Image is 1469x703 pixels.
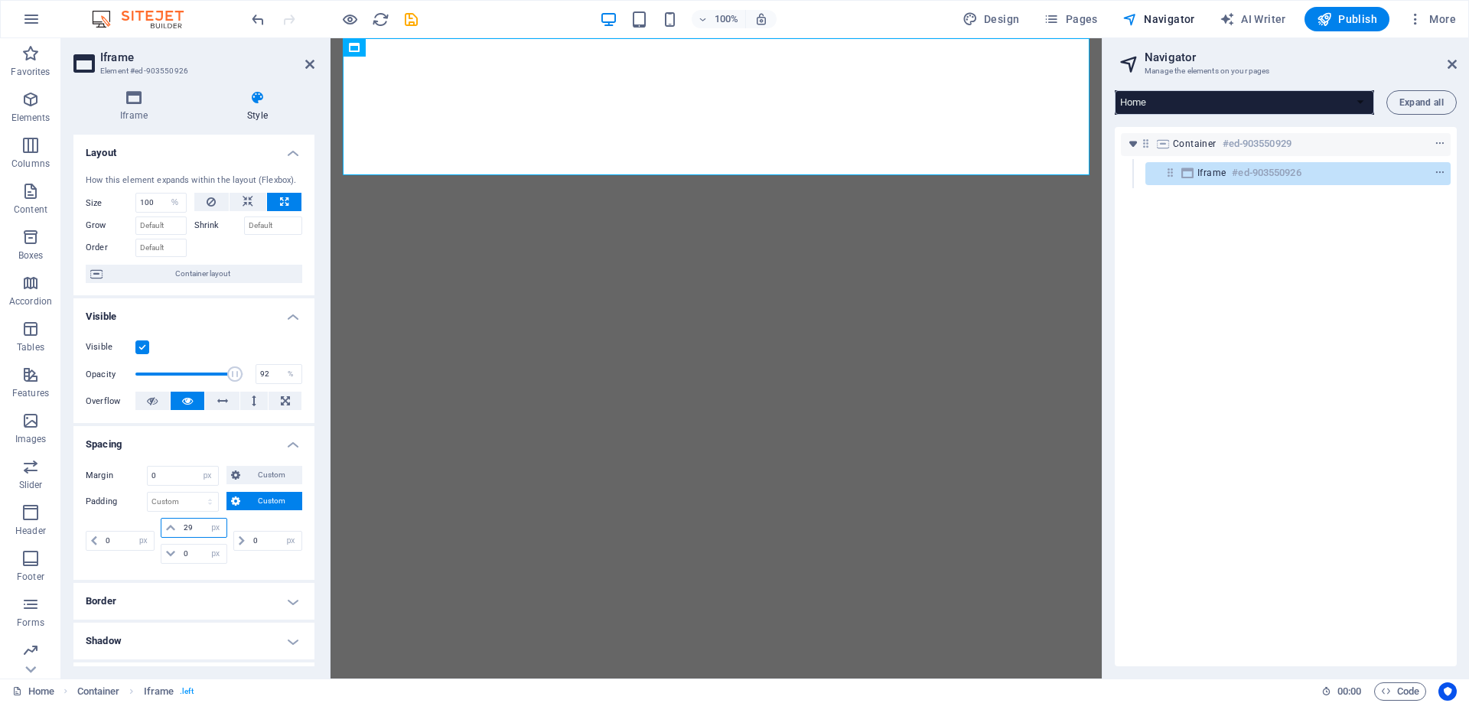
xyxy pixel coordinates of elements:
[73,583,314,620] h4: Border
[17,571,44,583] p: Footer
[73,426,314,454] h4: Spacing
[1116,7,1201,31] button: Navigator
[73,298,314,326] h4: Visible
[77,682,120,701] span: Click to select. Double-click to edit
[715,10,739,28] h6: 100%
[226,492,302,510] button: Custom
[86,265,302,283] button: Container layout
[77,682,194,701] nav: breadcrumb
[12,387,49,399] p: Features
[245,492,298,510] span: Custom
[86,216,135,235] label: Grow
[372,11,389,28] i: Reload page
[100,64,284,78] h3: Element #ed-903550926
[11,112,50,124] p: Elements
[12,682,54,701] a: Click to cancel selection. Double-click to open Pages
[692,10,746,28] button: 100%
[73,662,314,699] h4: Text Shadow
[1124,135,1142,153] button: toggle-expand
[1197,167,1226,179] span: Iframe
[73,135,314,162] h4: Layout
[194,216,244,235] label: Shrink
[200,90,314,122] h4: Style
[1220,11,1286,27] span: AI Writer
[15,433,47,445] p: Images
[1374,682,1426,701] button: Code
[86,239,135,257] label: Order
[1337,682,1361,701] span: 00 00
[1213,7,1292,31] button: AI Writer
[249,11,267,28] i: Undo: Change padding (Ctrl+Z)
[17,617,44,629] p: Forms
[15,525,46,537] p: Header
[1408,11,1456,27] span: More
[1348,685,1350,697] span: :
[18,249,44,262] p: Boxes
[1145,64,1426,78] h3: Manage the elements on your pages
[1432,164,1448,182] button: context-menu
[11,158,50,170] p: Columns
[73,623,314,659] h4: Shadow
[1386,90,1457,115] button: Expand all
[1402,7,1462,31] button: More
[1037,7,1103,31] button: Pages
[107,265,298,283] span: Container layout
[963,11,1020,27] span: Design
[956,7,1026,31] button: Design
[100,50,314,64] h2: Iframe
[1223,135,1291,153] h6: #ed-903550929
[1432,135,1448,153] button: context-menu
[226,466,302,484] button: Custom
[180,682,194,701] span: . left
[86,392,135,411] label: Overflow
[1399,98,1444,107] span: Expand all
[1232,164,1301,182] h6: #ed-903550926
[1145,50,1457,64] h2: Navigator
[1317,11,1377,27] span: Publish
[86,199,135,207] label: Size
[19,479,43,491] p: Slider
[371,10,389,28] button: reload
[754,12,768,26] i: On resize automatically adjust zoom level to fit chosen device.
[1122,11,1195,27] span: Navigator
[1044,11,1097,27] span: Pages
[244,216,303,235] input: Default
[402,10,420,28] button: save
[11,66,50,78] p: Favorites
[73,90,200,122] h4: Iframe
[135,216,187,235] input: Default
[1321,682,1362,701] h6: Session time
[280,365,301,383] div: %
[14,203,47,216] p: Content
[245,466,298,484] span: Custom
[86,370,135,379] label: Opacity
[1381,682,1419,701] span: Code
[1438,682,1457,701] button: Usercentrics
[86,467,147,485] label: Margin
[249,10,267,28] button: undo
[144,682,174,701] span: Click to select. Double-click to edit
[9,295,52,308] p: Accordion
[135,239,187,257] input: Default
[17,341,44,353] p: Tables
[86,174,302,187] div: How this element expands within the layout (Flexbox).
[1173,138,1217,150] span: Container
[88,10,203,28] img: Editor Logo
[402,11,420,28] i: Save (Ctrl+S)
[86,493,147,511] label: Padding
[1305,7,1389,31] button: Publish
[86,338,135,356] label: Visible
